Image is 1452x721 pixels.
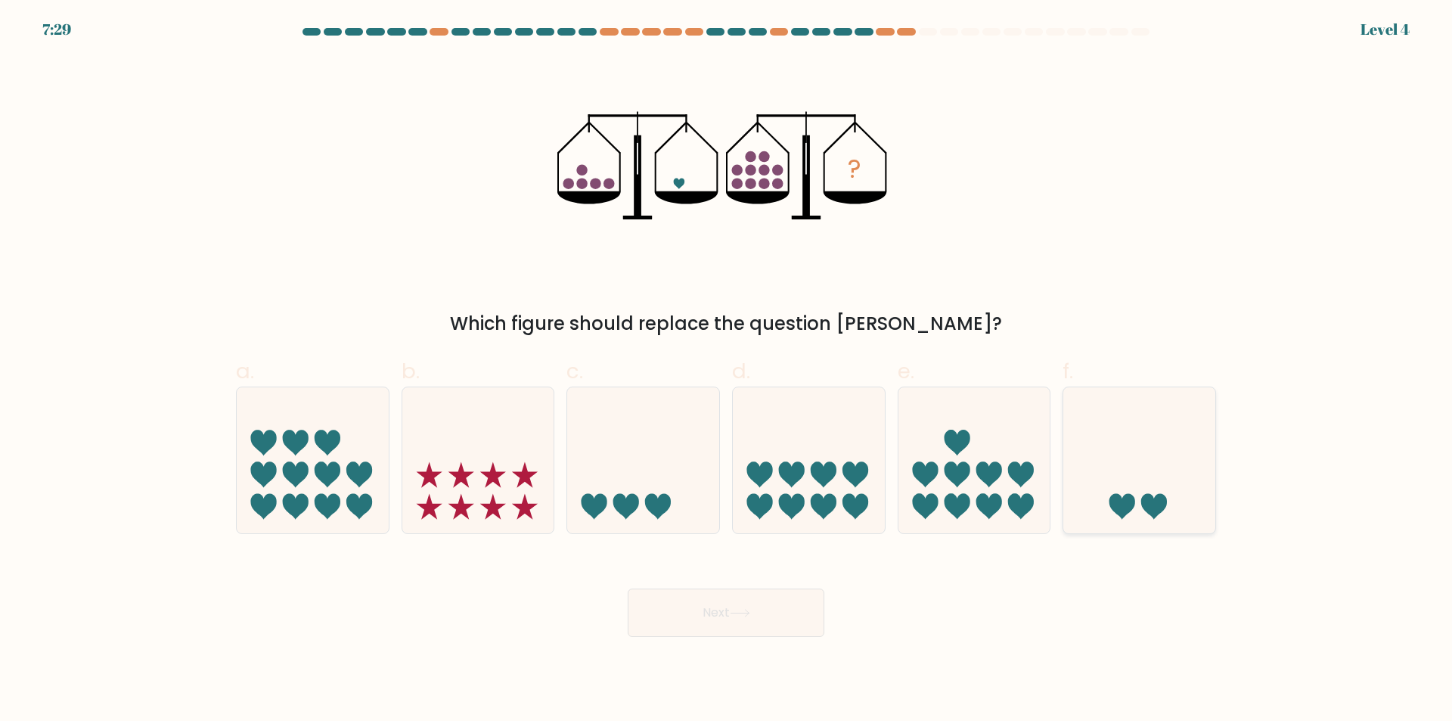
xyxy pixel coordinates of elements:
span: c. [566,356,583,386]
div: Which figure should replace the question [PERSON_NAME]? [245,310,1207,337]
span: d. [732,356,750,386]
div: 7:29 [42,18,71,41]
tspan: ? [849,152,862,188]
button: Next [628,589,824,637]
div: Level 4 [1360,18,1410,41]
span: b. [402,356,420,386]
span: e. [898,356,914,386]
span: a. [236,356,254,386]
span: f. [1063,356,1073,386]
